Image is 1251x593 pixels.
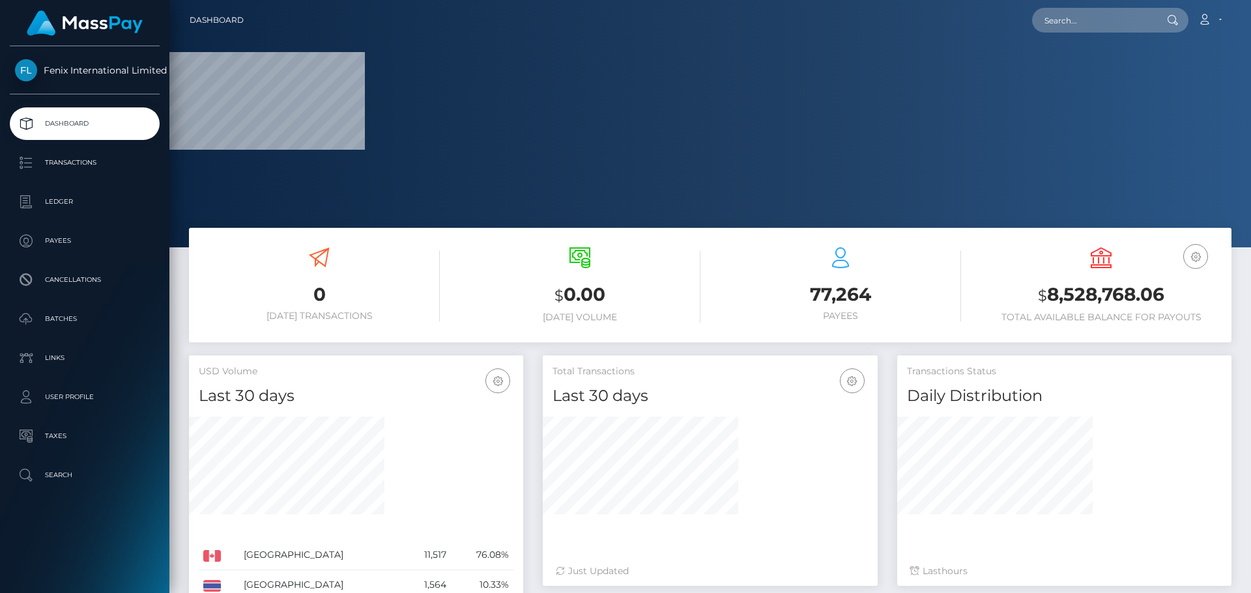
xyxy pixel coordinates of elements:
td: 11,517 [403,540,450,570]
a: Links [10,342,160,374]
a: Dashboard [10,107,160,140]
h6: [DATE] Volume [459,312,700,323]
h3: 0.00 [459,282,700,309]
td: [GEOGRAPHIC_DATA] [239,540,403,570]
p: Taxes [15,426,154,446]
div: Just Updated [556,564,864,578]
small: $ [554,286,564,305]
img: Fenix International Limited [15,59,37,81]
p: Batches [15,309,154,329]
p: Cancellations [15,270,154,290]
p: Transactions [15,153,154,172]
h6: Total Available Balance for Payouts [981,312,1222,323]
img: MassPay Logo [27,10,143,36]
h5: Transactions Status [907,365,1222,378]
a: Dashboard [190,7,244,34]
h6: Payees [720,310,961,322]
h4: Last 30 days [553,385,867,407]
p: User Profile [15,387,154,407]
h3: 8,528,768.06 [981,282,1222,309]
p: Ledger [15,192,154,212]
a: Cancellations [10,264,160,296]
a: Ledger [10,186,160,218]
input: Search... [1032,8,1155,33]
span: Fenix International Limited [10,64,160,76]
p: Payees [15,231,154,251]
p: Search [15,465,154,485]
a: Search [10,459,160,491]
a: Payees [10,225,160,257]
h3: 0 [199,282,440,307]
h6: [DATE] Transactions [199,310,440,322]
h4: Daily Distribution [907,385,1222,407]
img: CA.png [203,550,221,562]
h5: USD Volume [199,365,513,378]
a: User Profile [10,381,160,413]
a: Batches [10,303,160,335]
a: Taxes [10,420,160,452]
a: Transactions [10,146,160,179]
p: Links [15,348,154,368]
td: 76.08% [451,540,514,570]
small: $ [1038,286,1047,305]
div: Last hours [910,564,1218,578]
p: Dashboard [15,114,154,133]
h5: Total Transactions [553,365,867,378]
h3: 77,264 [720,282,961,307]
img: TH.png [203,580,221,592]
h4: Last 30 days [199,385,513,407]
